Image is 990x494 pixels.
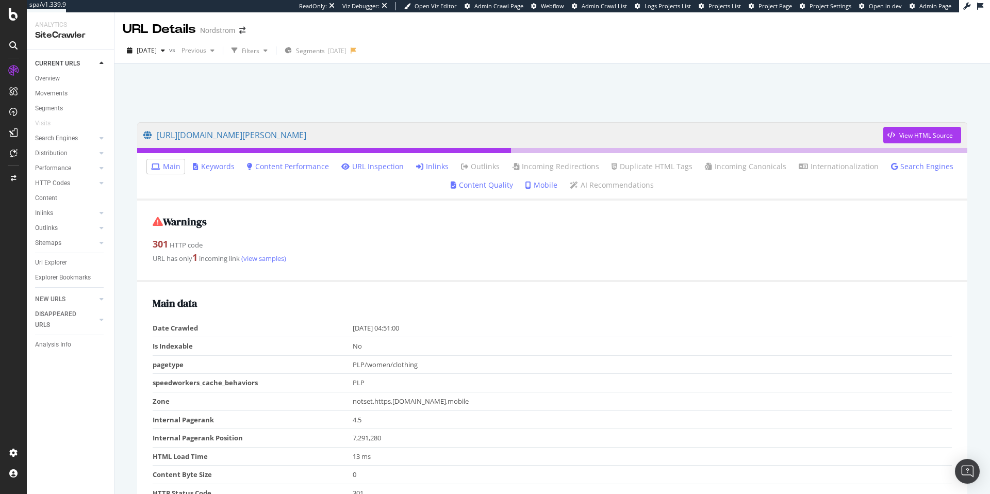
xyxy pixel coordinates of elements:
[153,447,353,466] td: HTML Load Time
[474,2,523,10] span: Admin Crawl Page
[153,319,353,337] td: Date Crawled
[227,42,272,59] button: Filters
[35,21,106,29] div: Analytics
[35,272,107,283] a: Explorer Bookmarks
[353,374,952,392] td: PLP
[35,339,71,350] div: Analysis Info
[35,29,106,41] div: SiteCrawler
[299,2,327,10] div: ReadOnly:
[35,73,60,84] div: Overview
[35,193,107,204] a: Content
[35,103,107,114] a: Segments
[35,163,71,174] div: Performance
[35,294,65,305] div: NEW URLS
[891,161,953,172] a: Search Engines
[800,2,851,10] a: Project Settings
[153,251,952,265] div: URL has only incoming link
[35,73,107,84] a: Overview
[451,180,513,190] a: Content Quality
[35,58,96,69] a: CURRENT URLS
[242,46,259,55] div: Filters
[582,2,627,10] span: Admin Crawl List
[153,337,353,356] td: Is Indexable
[612,161,692,172] a: Duplicate HTML Tags
[153,392,353,410] td: Zone
[35,88,107,99] a: Movements
[799,161,879,172] a: Internationalization
[35,272,91,283] div: Explorer Bookmarks
[280,42,351,59] button: Segments[DATE]
[810,2,851,10] span: Project Settings
[153,410,353,429] td: Internal Pagerank
[353,410,952,429] td: 4.5
[531,2,564,10] a: Webflow
[35,208,96,219] a: Inlinks
[35,339,107,350] a: Analysis Info
[123,42,169,59] button: [DATE]
[200,25,235,36] div: Nordstrom
[328,46,346,55] div: [DATE]
[910,2,951,10] a: Admin Page
[137,46,157,55] span: 2025 Oct. 6th
[35,178,96,189] a: HTTP Codes
[153,238,168,250] strong: 301
[296,46,325,55] span: Segments
[353,392,952,410] td: notset,https,[DOMAIN_NAME],mobile
[35,309,96,331] a: DISAPPEARED URLS
[353,337,952,356] td: No
[705,161,786,172] a: Incoming Canonicals
[35,163,96,174] a: Performance
[35,133,96,144] a: Search Engines
[35,133,78,144] div: Search Engines
[35,223,58,234] div: Outlinks
[883,127,961,143] button: View HTML Source
[35,309,87,331] div: DISAPPEARED URLS
[541,2,564,10] span: Webflow
[177,46,206,55] span: Previous
[123,21,196,38] div: URL Details
[35,238,61,249] div: Sitemaps
[899,131,953,140] div: View HTML Source
[572,2,627,10] a: Admin Crawl List
[353,429,952,448] td: 7,291,280
[749,2,792,10] a: Project Page
[404,2,457,10] a: Open Viz Editor
[342,2,379,10] div: Viz Debugger:
[153,374,353,392] td: speedworkers_cache_behaviors
[570,180,654,190] a: AI Recommendations
[35,193,57,204] div: Content
[153,355,353,374] td: pagetype
[169,45,177,54] span: vs
[240,254,286,263] a: (view samples)
[153,429,353,448] td: Internal Pagerank Position
[143,122,883,148] a: [URL][DOMAIN_NAME][PERSON_NAME]
[35,148,68,159] div: Distribution
[353,319,952,337] td: [DATE] 04:51:00
[465,2,523,10] a: Admin Crawl Page
[192,251,197,264] strong: 1
[153,216,952,227] h2: Warnings
[635,2,691,10] a: Logs Projects List
[35,103,63,114] div: Segments
[153,466,353,484] td: Content Byte Size
[177,42,219,59] button: Previous
[415,2,457,10] span: Open Viz Editor
[919,2,951,10] span: Admin Page
[512,161,599,172] a: Incoming Redirections
[153,298,952,309] h2: Main data
[955,459,980,484] div: Open Intercom Messenger
[35,257,67,268] div: Url Explorer
[341,161,404,172] a: URL Inspection
[35,148,96,159] a: Distribution
[193,161,235,172] a: Keywords
[35,58,80,69] div: CURRENT URLS
[35,294,96,305] a: NEW URLS
[247,161,329,172] a: Content Performance
[869,2,902,10] span: Open in dev
[35,238,96,249] a: Sitemaps
[699,2,741,10] a: Projects List
[525,180,557,190] a: Mobile
[645,2,691,10] span: Logs Projects List
[353,355,952,374] td: PLP/women/clothing
[151,161,180,172] a: Main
